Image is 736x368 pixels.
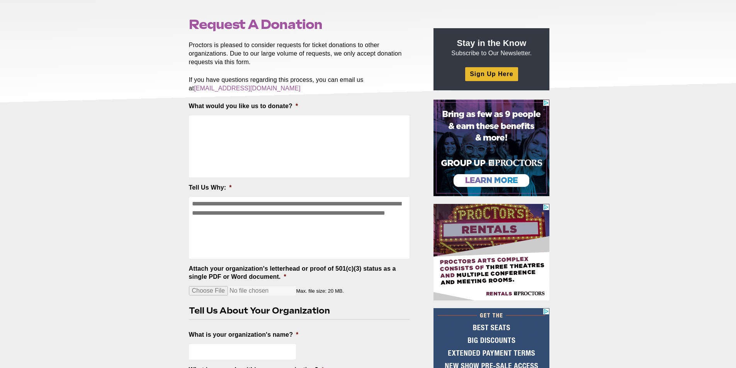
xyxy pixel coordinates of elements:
[194,85,301,92] a: [EMAIL_ADDRESS][DOMAIN_NAME]
[189,41,416,66] p: Proctors is pleased to consider requests for ticket donations to other organizations. Due to our ...
[465,67,518,81] a: Sign Up Here
[189,102,298,110] label: What would you like us to donate?
[433,204,549,300] iframe: Advertisement
[189,17,416,32] h1: Request A Donation
[189,76,416,93] p: If you have questions regarding this process, you can email us at
[189,305,404,317] h2: Tell Us About Your Organization
[189,331,299,339] label: What is your organization's name?
[433,100,549,196] iframe: Advertisement
[443,37,540,58] p: Subscribe to Our Newsletter.
[296,282,350,294] span: Max. file size: 20 MB.
[457,38,527,48] strong: Stay in the Know
[189,265,410,281] label: Attach your organization's letterhead or proof of 501(c)(3) status as a single PDF or Word document.
[189,184,232,192] label: Tell Us Why:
